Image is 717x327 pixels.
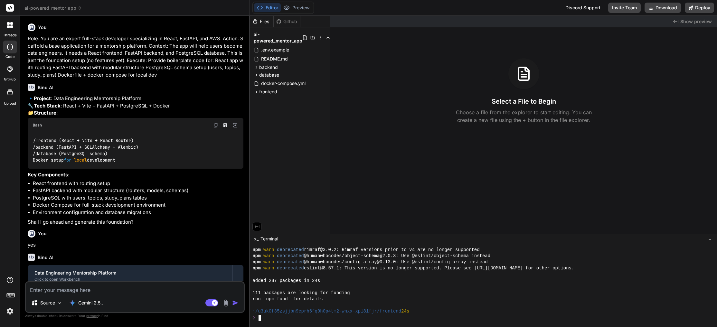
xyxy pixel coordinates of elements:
[252,247,260,253] span: npm
[274,18,300,25] div: Github
[24,5,82,11] span: ai-powered_mentor_app
[28,95,243,117] p: 🔹 : Data Engineering Mentorship Platform 🔧 : React + Vite + FastAPI + PostgreSQL + Docker 📁 :
[38,24,47,31] h6: You
[685,3,714,13] button: Deploy
[401,308,409,314] span: 24s
[259,72,279,78] span: database
[222,299,230,307] img: attachment
[78,300,103,306] p: Gemini 2.5..
[69,300,76,306] img: Gemini 2.5 Pro
[28,241,243,249] p: yes
[86,314,98,318] span: privacy
[250,18,273,25] div: Files
[608,3,641,13] button: Invite Team
[645,3,681,13] button: Download
[213,123,218,128] img: copy
[708,236,712,242] span: −
[38,254,53,261] h6: Bind AI
[254,3,281,12] button: Editor
[33,123,42,128] span: Bash
[277,253,304,259] span: deprecated
[34,277,226,282] div: Click to open Workbench
[5,306,15,317] img: settings
[232,122,238,128] img: Open in Browser
[277,259,304,265] span: deprecated
[252,253,260,259] span: npm
[221,121,230,130] button: Save file
[64,157,71,163] span: for
[57,300,62,306] img: Pick Models
[259,64,278,70] span: backend
[252,278,320,284] span: added 287 packages in 24s
[260,236,278,242] span: Terminal
[263,253,274,259] span: warn
[28,219,243,226] p: Shall I go ahead and generate this foundation?
[263,247,274,253] span: warn
[3,33,17,38] label: threads
[304,253,490,259] span: @humanwhocodes/object-schema@2.0.3: Use @eslint/object-schema instead
[561,3,604,13] div: Discord Support
[232,300,239,306] img: icon
[33,137,138,163] code: /frontend (React + Vite + React Router) /backend (FastAPI + SQLAlchemy + Alembic) /database (Post...
[40,300,55,306] p: Source
[4,101,16,106] label: Upload
[260,46,290,54] span: .env.example
[259,89,277,95] span: frontend
[252,308,401,314] span: ~/u3uk0f35zsjjbn9cprh6fq9h0p4tm2-wnxx-xpl81fjr/frontend
[33,187,243,194] li: FastAPI backend with modular structure (routers, models, schemas)
[252,296,323,302] span: run `npm fund` for details
[33,201,243,209] li: Docker Compose for full-stack development environment
[281,3,312,12] button: Preview
[34,103,61,109] strong: Tech Stack
[263,259,274,265] span: warn
[33,209,243,216] li: Environment configuration and database migrations
[254,236,259,242] span: >_
[34,95,51,101] strong: Project
[28,172,68,178] strong: Key Components
[252,290,350,296] span: 111 packages are looking for funding
[260,79,306,87] span: docker-compose.yml
[277,247,304,253] span: deprecated
[28,35,243,79] p: Role: You are an expert full-stack developer specializing in React, FastAPI, and AWS. Action: Sca...
[254,31,302,44] span: ai-powered_mentor_app
[34,110,56,116] strong: Structure
[260,55,288,63] span: README.md
[707,234,713,244] button: −
[33,194,243,202] li: PostgreSQL with users, topics, study_plans tables
[28,265,232,286] button: Data Engineering Mentorship PlatformClick to open Workbench
[33,180,243,187] li: React frontend with routing setup
[74,157,87,163] span: local
[252,259,260,265] span: npm
[25,313,245,319] p: Always double-check its answers. Your in Bind
[277,265,304,271] span: deprecated
[492,97,556,106] h3: Select a File to Begin
[304,265,574,271] span: eslint@8.57.1: This version is no longer supported. Please see [URL][DOMAIN_NAME] for other options.
[304,247,480,253] span: rimraf@3.0.2: Rimraf versions prior to v4 are no longer supported
[252,315,256,321] span: ❯
[28,171,243,179] p: :
[5,54,14,60] label: code
[34,270,226,276] div: Data Engineering Mentorship Platform
[304,259,488,265] span: @humanwhocodes/config-array@0.13.0: Use @eslint/config-array instead
[680,18,712,25] span: Show preview
[38,84,53,91] h6: Bind AI
[38,230,47,237] h6: You
[452,108,596,124] p: Choose a file from the explorer to start editing. You can create a new file using the + button in...
[4,77,16,82] label: GitHub
[263,265,274,271] span: warn
[252,265,260,271] span: npm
